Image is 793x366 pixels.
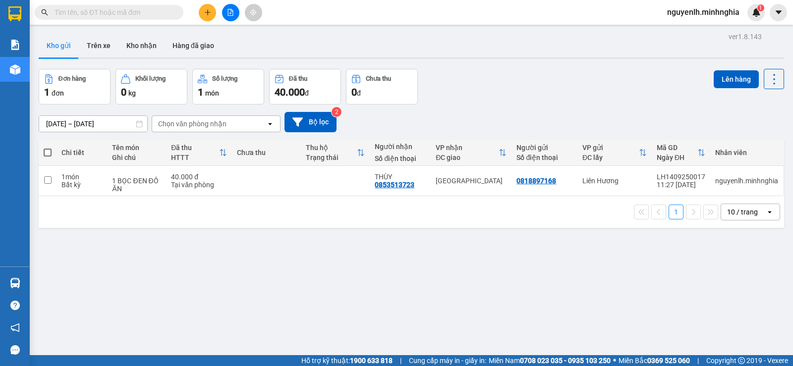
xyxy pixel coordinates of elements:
[44,86,50,98] span: 1
[738,357,745,364] span: copyright
[752,8,761,17] img: icon-new-feature
[204,9,211,16] span: plus
[766,208,774,216] svg: open
[112,154,161,161] div: Ghi chú
[727,207,758,217] div: 10 / trang
[55,7,171,18] input: Tìm tên, số ĐT hoặc mã đơn
[652,140,710,166] th: Toggle SortBy
[409,355,486,366] span: Cung cấp máy in - giấy in:
[582,177,647,185] div: Liên Hương
[192,69,264,105] button: Số lượng1món
[715,177,778,185] div: nguyenlh.minhnghia
[400,355,401,366] span: |
[118,34,165,57] button: Kho nhận
[10,278,20,288] img: warehouse-icon
[289,75,307,82] div: Đã thu
[266,120,274,128] svg: open
[516,177,556,185] div: 0818897168
[39,116,147,132] input: Select a date range.
[306,154,357,161] div: Trạng thái
[222,4,239,21] button: file-add
[757,4,764,11] sup: 1
[166,140,231,166] th: Toggle SortBy
[112,144,161,152] div: Tên món
[284,112,337,132] button: Bộ lọc
[52,89,64,97] span: đơn
[516,144,572,152] div: Người gửi
[227,9,234,16] span: file-add
[301,355,393,366] span: Hỗ trợ kỹ thuật:
[697,355,699,366] span: |
[10,40,20,50] img: solution-icon
[489,355,611,366] span: Miền Nam
[375,155,426,162] div: Số điện thoại
[431,140,511,166] th: Toggle SortBy
[436,154,499,161] div: ĐC giao
[306,144,357,152] div: Thu hộ
[171,154,219,161] div: HTTT
[115,69,187,105] button: Khối lượng0kg
[61,173,102,181] div: 1 món
[366,75,391,82] div: Chưa thu
[647,357,690,365] strong: 0369 525 060
[269,69,341,105] button: Đã thu40.000đ
[305,89,309,97] span: đ
[759,4,762,11] span: 1
[128,89,136,97] span: kg
[39,34,79,57] button: Kho gửi
[171,144,219,152] div: Đã thu
[770,4,787,21] button: caret-down
[58,75,86,82] div: Đơn hàng
[350,357,393,365] strong: 1900 633 818
[375,143,426,151] div: Người nhận
[41,9,48,16] span: search
[245,4,262,21] button: aim
[112,177,161,193] div: 1 BỌC ĐEN ĐỒ ĂN
[436,144,499,152] div: VP nhận
[375,173,426,181] div: THÙY
[237,149,296,157] div: Chưa thu
[657,154,697,161] div: Ngày ĐH
[301,140,370,166] th: Toggle SortBy
[61,149,102,157] div: Chi tiết
[10,301,20,310] span: question-circle
[774,8,783,17] span: caret-down
[729,31,762,42] div: ver 1.8.143
[619,355,690,366] span: Miền Bắc
[171,173,227,181] div: 40.000 đ
[39,69,111,105] button: Đơn hàng1đơn
[657,173,705,181] div: LH1409250017
[613,359,616,363] span: ⚪️
[582,144,639,152] div: VP gửi
[332,107,341,117] sup: 2
[657,181,705,189] div: 11:27 [DATE]
[198,86,203,98] span: 1
[346,69,418,105] button: Chưa thu0đ
[10,323,20,332] span: notification
[165,34,222,57] button: Hàng đã giao
[715,149,778,157] div: Nhân viên
[436,177,507,185] div: [GEOGRAPHIC_DATA]
[516,154,572,161] div: Số điện thoại
[275,86,305,98] span: 40.000
[250,9,257,16] span: aim
[357,89,361,97] span: đ
[351,86,357,98] span: 0
[10,345,20,355] span: message
[582,154,639,161] div: ĐC lấy
[121,86,126,98] span: 0
[135,75,166,82] div: Khối lượng
[375,181,414,189] div: 0853513723
[199,4,216,21] button: plus
[212,75,237,82] div: Số lượng
[657,144,697,152] div: Mã GD
[8,6,21,21] img: logo-vxr
[10,64,20,75] img: warehouse-icon
[520,357,611,365] strong: 0708 023 035 - 0935 103 250
[659,6,747,18] span: nguyenlh.minhnghia
[205,89,219,97] span: món
[171,181,227,189] div: Tại văn phòng
[669,205,683,219] button: 1
[714,70,759,88] button: Lên hàng
[79,34,118,57] button: Trên xe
